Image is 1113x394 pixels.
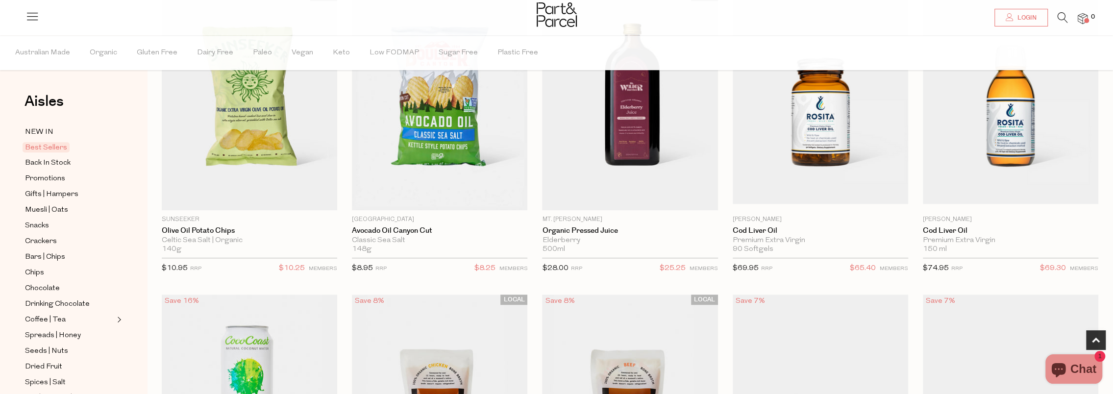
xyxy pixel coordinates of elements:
a: Bars | Chips [25,251,114,263]
div: Premium Extra Virgin [923,236,1098,245]
a: Coffee | Tea [25,314,114,326]
span: 90 Softgels [733,245,773,254]
span: $69.95 [733,265,759,272]
span: 150 ml [923,245,947,254]
span: $74.95 [923,265,949,272]
span: $25.25 [660,262,686,275]
a: Snacks [25,220,114,232]
span: Gluten Free [137,36,177,70]
a: Aisles [25,94,64,119]
div: Celtic Sea Salt | Organic [162,236,337,245]
div: Elderberry [542,236,717,245]
span: $65.40 [850,262,876,275]
span: $10.25 [279,262,305,275]
span: $69.30 [1040,262,1066,275]
span: Seeds | Nuts [25,345,68,357]
span: Promotions [25,173,65,185]
small: MEMBERS [880,266,908,271]
span: Low FODMAP [370,36,419,70]
span: 0 [1088,13,1097,22]
p: [PERSON_NAME] [733,215,908,224]
span: Chocolate [25,283,60,295]
small: MEMBERS [309,266,337,271]
small: RRP [375,266,387,271]
span: Drinking Chocolate [25,298,90,310]
span: Sugar Free [439,36,478,70]
span: Spreads | Honey [25,330,81,342]
span: Back In Stock [25,157,71,169]
span: 500ml [542,245,565,254]
a: Organic Pressed Juice [542,226,717,235]
a: Spreads | Honey [25,329,114,342]
a: Muesli | Oats [25,204,114,216]
div: Save 8% [352,295,387,308]
span: $28.00 [542,265,568,272]
a: Olive Oil Potato Chips [162,226,337,235]
span: Gifts | Hampers [25,189,78,200]
span: Vegan [292,36,313,70]
span: $10.95 [162,265,188,272]
a: Crackers [25,235,114,247]
div: Classic Sea Salt [352,236,527,245]
p: [PERSON_NAME] [923,215,1098,224]
a: 0 [1078,13,1088,24]
small: RRP [761,266,772,271]
span: LOCAL [691,295,718,305]
small: MEMBERS [499,266,527,271]
span: $8.95 [352,265,373,272]
span: Muesli | Oats [25,204,68,216]
span: Chips [25,267,44,279]
span: Keto [333,36,350,70]
span: Crackers [25,236,57,247]
span: Best Sellers [23,142,70,152]
span: Login [1015,14,1037,22]
a: Back In Stock [25,157,114,169]
span: 148g [352,245,371,254]
span: Aisles [25,91,64,112]
a: Chocolate [25,282,114,295]
a: Dried Fruit [25,361,114,373]
inbox-online-store-chat: Shopify online store chat [1042,354,1105,386]
a: Cod Liver Oil [733,226,908,235]
a: Login [994,9,1048,26]
span: Dairy Free [197,36,233,70]
span: Australian Made [15,36,70,70]
a: NEW IN [25,126,114,138]
span: Dried Fruit [25,361,62,373]
a: Promotions [25,172,114,185]
p: Mt. [PERSON_NAME] [542,215,717,224]
div: Save 7% [923,295,958,308]
a: Seeds | Nuts [25,345,114,357]
span: Snacks [25,220,49,232]
button: Expand/Collapse Coffee | Tea [115,314,122,325]
span: Paleo [253,36,272,70]
a: Drinking Chocolate [25,298,114,310]
div: Save 16% [162,295,202,308]
small: RRP [190,266,201,271]
span: Plastic Free [497,36,538,70]
p: Sunseeker [162,215,337,224]
span: Spices | Salt [25,377,66,389]
span: LOCAL [500,295,527,305]
a: Best Sellers [25,142,114,153]
small: RRP [570,266,582,271]
span: Organic [90,36,117,70]
span: Coffee | Tea [25,314,66,326]
div: Save 8% [542,295,577,308]
img: Part&Parcel [537,2,577,27]
a: Cod Liver Oil [923,226,1098,235]
a: Chips [25,267,114,279]
div: Premium Extra Virgin [733,236,908,245]
span: Bars | Chips [25,251,65,263]
div: Save 7% [733,295,768,308]
small: MEMBERS [690,266,718,271]
span: NEW IN [25,126,53,138]
a: Avocado Oil Canyon Cut [352,226,527,235]
small: RRP [951,266,963,271]
span: $8.25 [474,262,495,275]
p: [GEOGRAPHIC_DATA] [352,215,527,224]
span: 140g [162,245,181,254]
a: Spices | Salt [25,376,114,389]
a: Gifts | Hampers [25,188,114,200]
small: MEMBERS [1070,266,1098,271]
